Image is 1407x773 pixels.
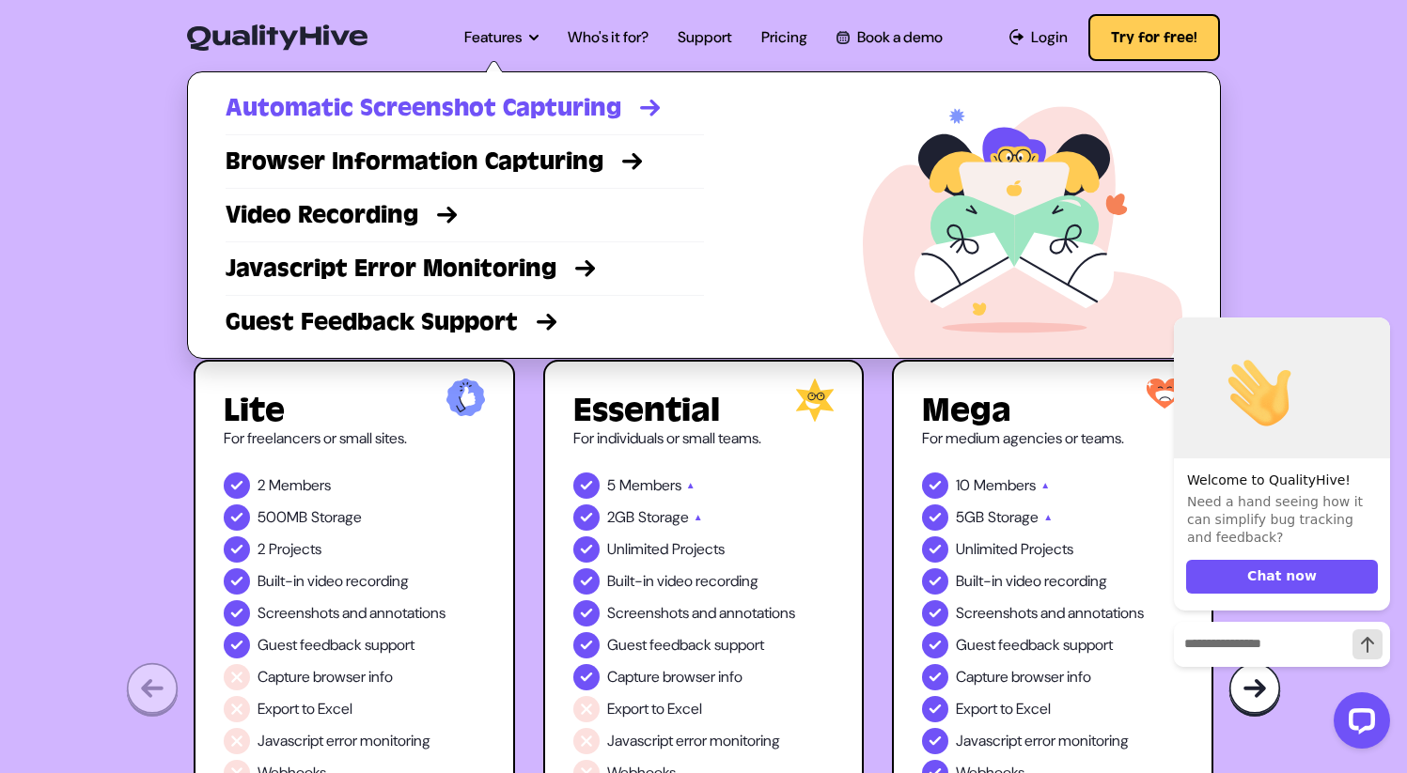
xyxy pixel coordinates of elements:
span: Export to Excel [607,698,702,720]
iframe: LiveChat chat widget [1159,284,1398,764]
span: Storage [638,506,689,529]
a: Support [678,26,732,49]
h2: Essential [573,394,835,427]
span: Export to Excel [956,698,1051,720]
span: Storage [311,506,362,529]
a: Book a demo [836,26,942,49]
h2: Lite [224,394,485,427]
a: Who's it for? [568,26,649,49]
button: Try for free! [1088,14,1220,61]
span: Built-in video recording [607,570,758,593]
a: Javascript Error Monitoring [226,252,704,286]
p: For medium agencies or teams. [922,427,1183,450]
a: Login [1009,26,1069,49]
span: Capture browser info [607,666,743,688]
span: Members [974,474,1036,497]
span: Storage [988,506,1039,529]
span: ▲ [686,474,696,497]
h2: Mega [922,394,1183,427]
img: QualityHive - Bug Tracking Tool [187,24,367,51]
span: 5 [607,474,616,497]
span: Javascript error monitoring [607,730,780,752]
a: Automatic Screenshot Capturing [226,91,704,125]
a: Guest Feedback Support [226,305,704,339]
span: Javascript error monitoring [956,730,1129,752]
span: Members [619,474,681,497]
span: 2 [258,474,265,497]
span: Screenshots and annotations [956,602,1144,625]
span: Members [269,474,331,497]
span: 10 [956,474,970,497]
img: Book a QualityHive Demo [836,31,849,43]
span: Built-in video recording [258,570,409,593]
span: Guest feedback support [258,634,414,657]
a: Pricing [761,26,807,49]
p: For individuals or small teams. [573,427,835,450]
span: Export to Excel [258,698,352,720]
span: Javascript error monitoring [258,730,430,752]
span: 5GB [956,506,984,529]
span: 2 [258,538,265,561]
span: Capture browser info [956,666,1091,688]
span: Screenshots and annotations [607,602,795,625]
a: Features [464,26,539,49]
span: Login [1031,26,1068,49]
span: Unlimited [607,538,668,561]
a: Video Recording [226,198,704,232]
span: Screenshots and annotations [258,602,446,625]
span: 500MB [258,506,307,529]
span: ▲ [694,506,703,529]
span: Projects [672,538,725,561]
span: Capture browser info [258,666,393,688]
span: Built-in video recording [956,570,1107,593]
span: ▲ [1040,474,1050,497]
a: Browser Information Capturing [226,145,704,178]
span: Guest feedback support [607,634,764,657]
span: Projects [269,538,321,561]
span: Projects [1021,538,1073,561]
span: ▲ [1043,506,1053,529]
p: For freelancers or small sites. [224,427,485,450]
span: 2GB [607,506,634,529]
span: Guest feedback support [956,634,1113,657]
span: Unlimited [956,538,1017,561]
